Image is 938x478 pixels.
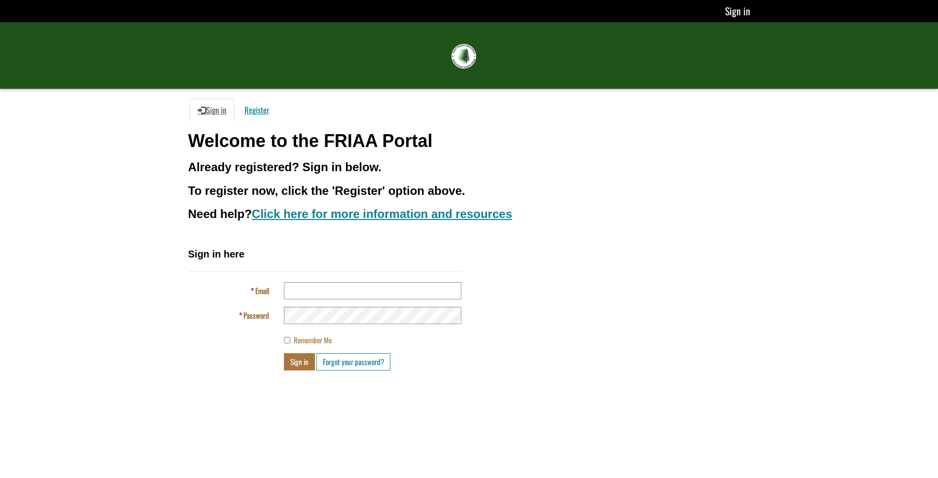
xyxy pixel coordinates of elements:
input: Remember Me [284,337,290,343]
h1: Welcome to the FRIAA Portal [188,131,750,151]
span: Password [243,310,269,321]
a: Forgot your password? [316,353,390,370]
h3: To register now, click the 'Register' option above. [188,184,750,197]
span: Email [255,285,269,296]
a: Sign in [190,99,234,121]
span: Sign in here [188,249,244,259]
button: Sign in [284,353,315,370]
h3: Need help? [188,208,750,221]
img: FRIAA Submissions Portal [452,44,476,69]
a: Sign in [725,3,750,18]
a: Click here for more information and resources [252,207,512,221]
a: Register [237,99,277,121]
span: Remember Me [294,334,332,345]
h3: Already registered? Sign in below. [188,161,750,174]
